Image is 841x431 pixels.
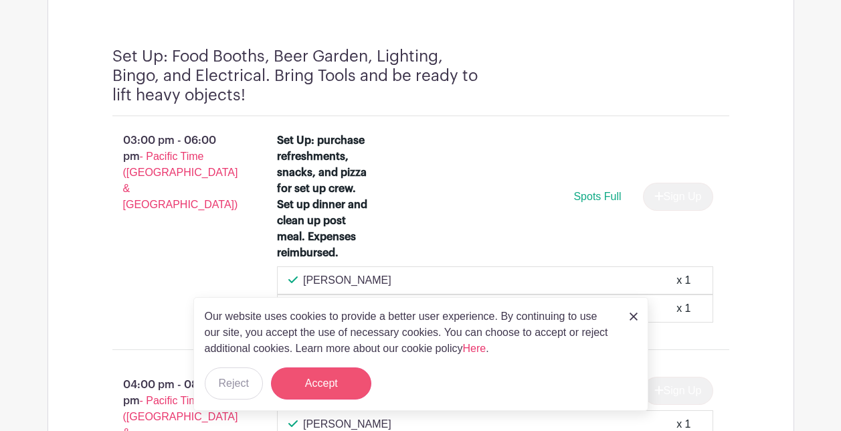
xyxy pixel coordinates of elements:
img: close_button-5f87c8562297e5c2d7936805f587ecaba9071eb48480494691a3f1689db116b3.svg [630,313,638,321]
p: Our website uses cookies to provide a better user experience. By continuing to use our site, you ... [205,309,616,357]
p: 03:00 pm - 06:00 pm [91,127,256,218]
p: [PERSON_NAME] [303,272,391,288]
button: Reject [205,367,263,400]
button: Accept [271,367,371,400]
span: - Pacific Time ([GEOGRAPHIC_DATA] & [GEOGRAPHIC_DATA]) [123,151,238,210]
h4: Set Up: Food Booths, Beer Garden, Lighting, Bingo, and Electrical. Bring Tools and be ready to li... [112,47,480,104]
div: x 1 [676,300,690,317]
div: x 1 [676,272,690,288]
span: Spots Full [573,191,621,202]
a: Here [463,343,486,354]
div: Set Up: purchase refreshments, snacks, and pizza for set up crew. Set up dinner and clean up post... [277,133,370,261]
